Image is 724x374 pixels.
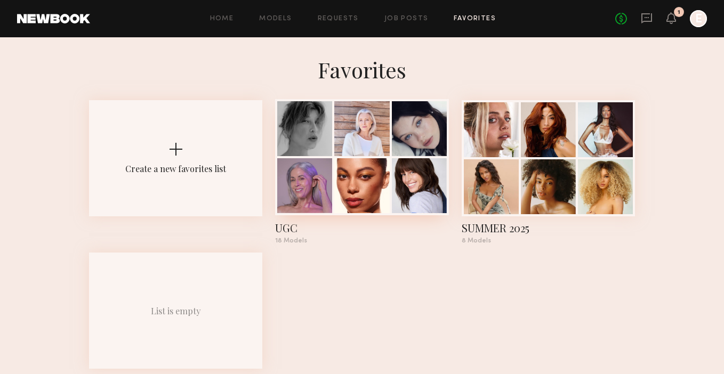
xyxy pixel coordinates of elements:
button: Create a new favorites list [89,100,262,253]
div: SUMMER 2025 [462,221,635,235]
a: SUMMER 20258 Models [462,100,635,244]
div: 8 Models [462,238,635,244]
a: Models [259,15,292,22]
div: List is empty [151,305,201,316]
a: Favorites [454,15,496,22]
a: UGC18 Models [275,100,448,244]
a: Job Posts [384,15,429,22]
div: UGC [275,221,448,235]
a: Requests [318,15,359,22]
div: 18 Models [275,238,448,244]
div: 1 [678,10,680,15]
a: Home [210,15,234,22]
div: Create a new favorites list [125,163,226,174]
a: E [690,10,707,27]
